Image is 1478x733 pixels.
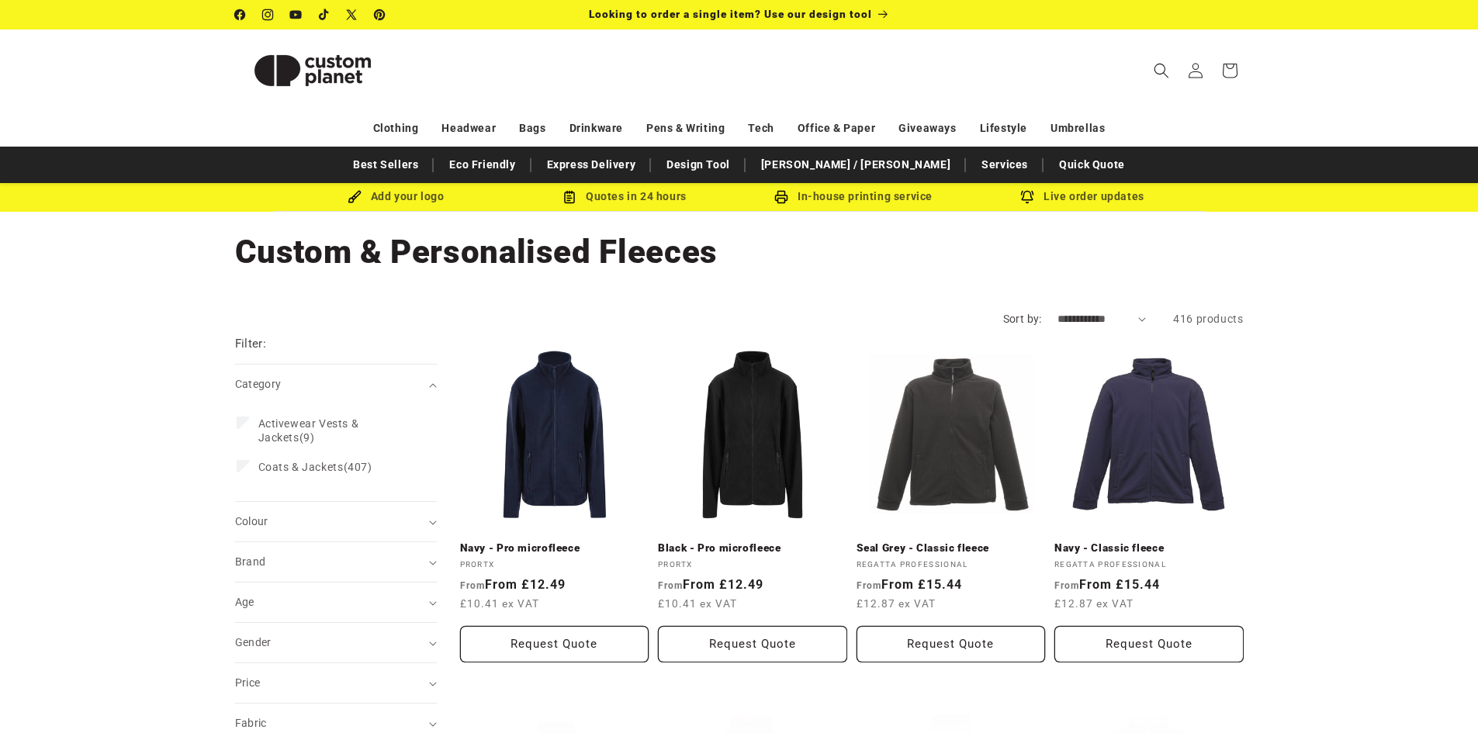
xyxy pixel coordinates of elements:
[658,541,847,555] a: Black - Pro microfleece
[460,626,649,662] button: Request Quote
[569,115,623,142] a: Drinkware
[235,555,266,568] span: Brand
[235,36,390,105] img: Custom Planet
[974,151,1036,178] a: Services
[441,151,523,178] a: Eco Friendly
[235,583,437,622] summary: Age (0 selected)
[589,8,872,20] span: Looking to order a single item? Use our design tool
[235,378,282,390] span: Category
[373,115,419,142] a: Clothing
[562,190,576,204] img: Order Updates Icon
[539,151,644,178] a: Express Delivery
[235,515,268,527] span: Colour
[798,115,875,142] a: Office & Paper
[519,115,545,142] a: Bags
[748,115,774,142] a: Tech
[1051,151,1133,178] a: Quick Quote
[282,187,511,206] div: Add your logo
[235,365,437,404] summary: Category (0 selected)
[258,417,359,444] span: Activewear Vests & Jackets
[1003,313,1042,325] label: Sort by:
[739,187,968,206] div: In-house printing service
[235,502,437,541] summary: Colour (0 selected)
[658,626,847,662] button: Request Quote
[774,190,788,204] img: In-house printing
[646,115,725,142] a: Pens & Writing
[235,542,437,582] summary: Brand (0 selected)
[1173,313,1243,325] span: 416 products
[857,626,1046,662] button: Request Quote
[659,151,738,178] a: Design Tool
[235,717,267,729] span: Fabric
[980,115,1027,142] a: Lifestyle
[898,115,956,142] a: Giveaways
[968,187,1197,206] div: Live order updates
[511,187,739,206] div: Quotes in 24 hours
[348,190,362,204] img: Brush Icon
[1054,626,1244,662] button: Request Quote
[441,115,496,142] a: Headwear
[1051,115,1105,142] a: Umbrellas
[235,335,267,353] h2: Filter:
[235,636,272,648] span: Gender
[258,417,410,444] span: (9)
[857,541,1046,555] a: Seal Grey - Classic fleece
[460,541,649,555] a: Navy - Pro microfleece
[235,596,254,608] span: Age
[235,663,437,703] summary: Price
[753,151,958,178] a: [PERSON_NAME] / [PERSON_NAME]
[235,623,437,662] summary: Gender (0 selected)
[229,29,396,111] a: Custom Planet
[235,676,261,689] span: Price
[258,461,344,473] span: Coats & Jackets
[1144,54,1179,88] summary: Search
[1054,541,1244,555] a: Navy - Classic fleece
[1020,190,1034,204] img: Order updates
[235,231,1244,273] h1: Custom & Personalised Fleeces
[345,151,426,178] a: Best Sellers
[258,460,372,474] span: (407)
